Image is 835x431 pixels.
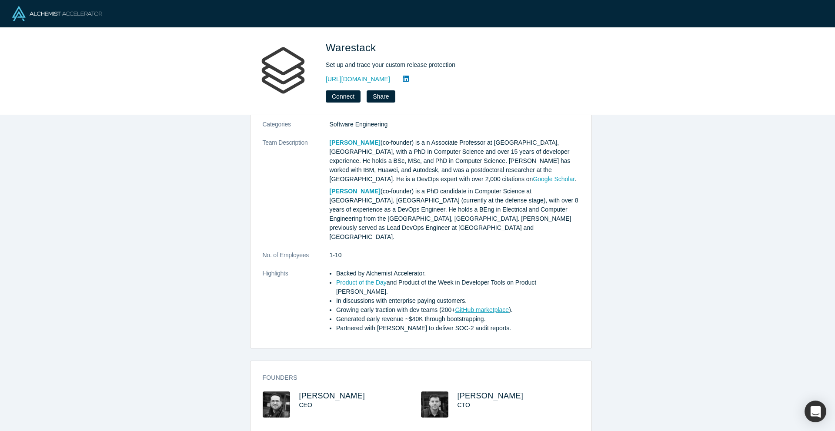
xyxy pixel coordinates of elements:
span: Software Engineering [330,121,388,128]
li: Partnered with [PERSON_NAME] to deliver SOC-2 audit reports. [336,324,579,333]
li: In discussions with enterprise paying customers. [336,296,579,305]
a: Google Scholar [533,176,574,182]
button: Share [367,90,395,103]
a: GitHub marketplace [455,306,509,313]
img: Stelios Sotiriadis's Profile Image [263,391,290,418]
dt: Team Description [263,138,330,251]
a: [PERSON_NAME] [299,391,365,400]
dt: Highlights [263,269,330,342]
a: [URL][DOMAIN_NAME] [326,75,390,84]
img: Warestack's Logo [253,40,314,101]
span: CEO [299,401,312,408]
a: [PERSON_NAME] [458,391,524,400]
dd: 1-10 [330,251,579,260]
a: Product of the Day [336,279,387,286]
dt: No. of Employees [263,251,330,269]
dt: Categories [263,120,330,138]
a: [PERSON_NAME] [330,188,381,195]
p: (co-founder) is a n Associate Professor at [GEOGRAPHIC_DATA], [GEOGRAPHIC_DATA], with a PhD in Co... [330,138,579,184]
li: Growing early traction with dev teams (200+ ). [336,305,579,315]
span: CTO [458,401,470,408]
button: Connect [326,90,361,103]
h3: Founders [263,373,567,382]
div: Set up and trace your custom release protection [326,60,569,70]
span: Warestack [326,42,379,53]
p: (co-founder) is a PhD candidate in Computer Science at [GEOGRAPHIC_DATA], [GEOGRAPHIC_DATA] (curr... [330,187,579,242]
li: Generated early revenue ~$40K through bootstrapping. [336,315,579,324]
li: and Product of the Week in Developer Tools on Product [PERSON_NAME]. [336,278,579,296]
li: Backed by Alchemist Accelerator. [336,269,579,278]
img: Dimitris Kargatzis's Profile Image [421,391,448,418]
a: [PERSON_NAME] [330,139,381,146]
img: Alchemist Logo [12,6,102,21]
